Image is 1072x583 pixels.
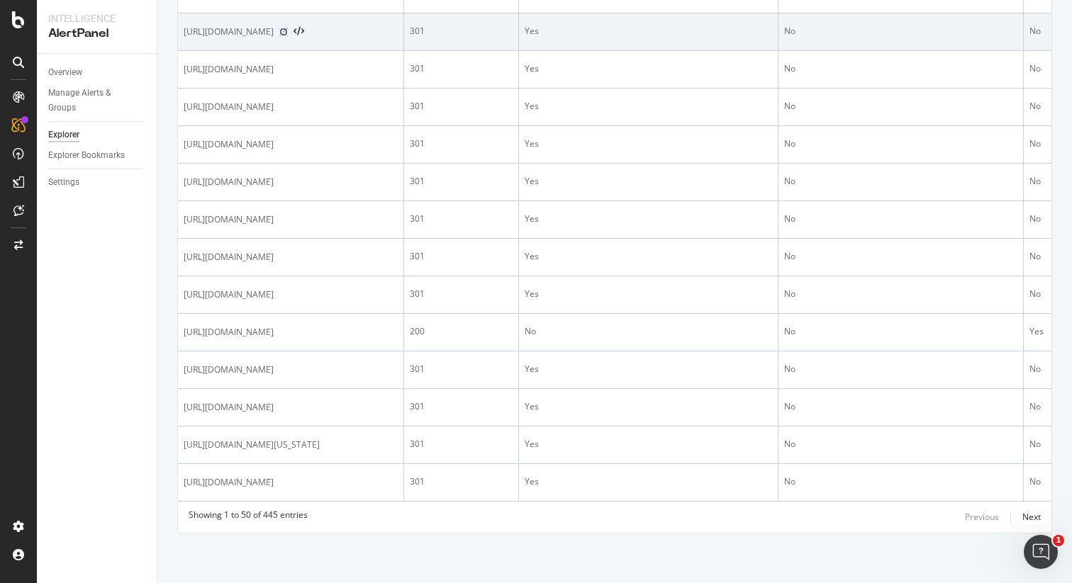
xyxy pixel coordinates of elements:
[48,65,82,80] div: Overview
[784,62,1017,75] div: No
[525,325,772,338] div: No
[1022,509,1041,526] button: Next
[525,250,772,263] div: Yes
[410,175,513,188] div: 301
[184,175,274,189] span: [URL][DOMAIN_NAME]
[184,363,274,377] span: [URL][DOMAIN_NAME]
[410,62,513,75] div: 301
[410,137,513,150] div: 301
[410,363,513,375] div: 301
[48,128,147,142] a: Explorer
[784,25,1017,38] div: No
[525,438,772,451] div: Yes
[784,438,1017,451] div: No
[48,65,147,80] a: Overview
[525,213,772,225] div: Yes
[48,148,125,163] div: Explorer Bookmarks
[410,400,513,413] div: 301
[48,86,133,115] div: Manage Alerts & Groups
[410,25,513,38] div: 301
[525,100,772,113] div: Yes
[965,511,999,523] div: Previous
[184,438,320,452] span: [URL][DOMAIN_NAME][US_STATE]
[525,175,772,188] div: Yes
[48,11,145,26] div: Intelligence
[784,475,1017,488] div: No
[784,213,1017,225] div: No
[410,100,513,113] div: 301
[184,213,274,227] span: [URL][DOMAIN_NAME]
[784,288,1017,300] div: No
[525,400,772,413] div: Yes
[525,25,772,38] div: Yes
[410,438,513,451] div: 301
[525,62,772,75] div: Yes
[1024,535,1058,569] iframe: Intercom live chat
[525,137,772,150] div: Yes
[525,363,772,375] div: Yes
[48,175,79,190] div: Settings
[184,325,274,339] span: [URL][DOMAIN_NAME]
[48,148,147,163] a: Explorer Bookmarks
[784,175,1017,188] div: No
[48,175,147,190] a: Settings
[784,137,1017,150] div: No
[410,325,513,338] div: 200
[184,137,274,152] span: [URL][DOMAIN_NAME]
[784,250,1017,263] div: No
[184,475,274,489] span: [URL][DOMAIN_NAME]
[525,475,772,488] div: Yes
[48,26,145,42] div: AlertPanel
[184,100,274,114] span: [URL][DOMAIN_NAME]
[184,250,274,264] span: [URL][DOMAIN_NAME]
[294,27,304,37] button: View HTML Source
[784,325,1017,338] div: No
[1022,511,1041,523] div: Next
[410,288,513,300] div: 301
[189,509,308,526] div: Showing 1 to 50 of 445 entries
[184,25,274,39] span: [URL][DOMAIN_NAME]
[784,100,1017,113] div: No
[48,86,147,115] a: Manage Alerts & Groups
[1053,535,1064,546] span: 1
[784,400,1017,413] div: No
[410,250,513,263] div: 301
[784,363,1017,375] div: No
[410,213,513,225] div: 301
[48,128,79,142] div: Explorer
[525,288,772,300] div: Yes
[184,400,274,414] span: [URL][DOMAIN_NAME]
[410,475,513,488] div: 301
[184,62,274,77] span: [URL][DOMAIN_NAME]
[184,288,274,302] span: [URL][DOMAIN_NAME]
[279,28,288,36] a: Visit Online Page
[965,509,999,526] button: Previous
